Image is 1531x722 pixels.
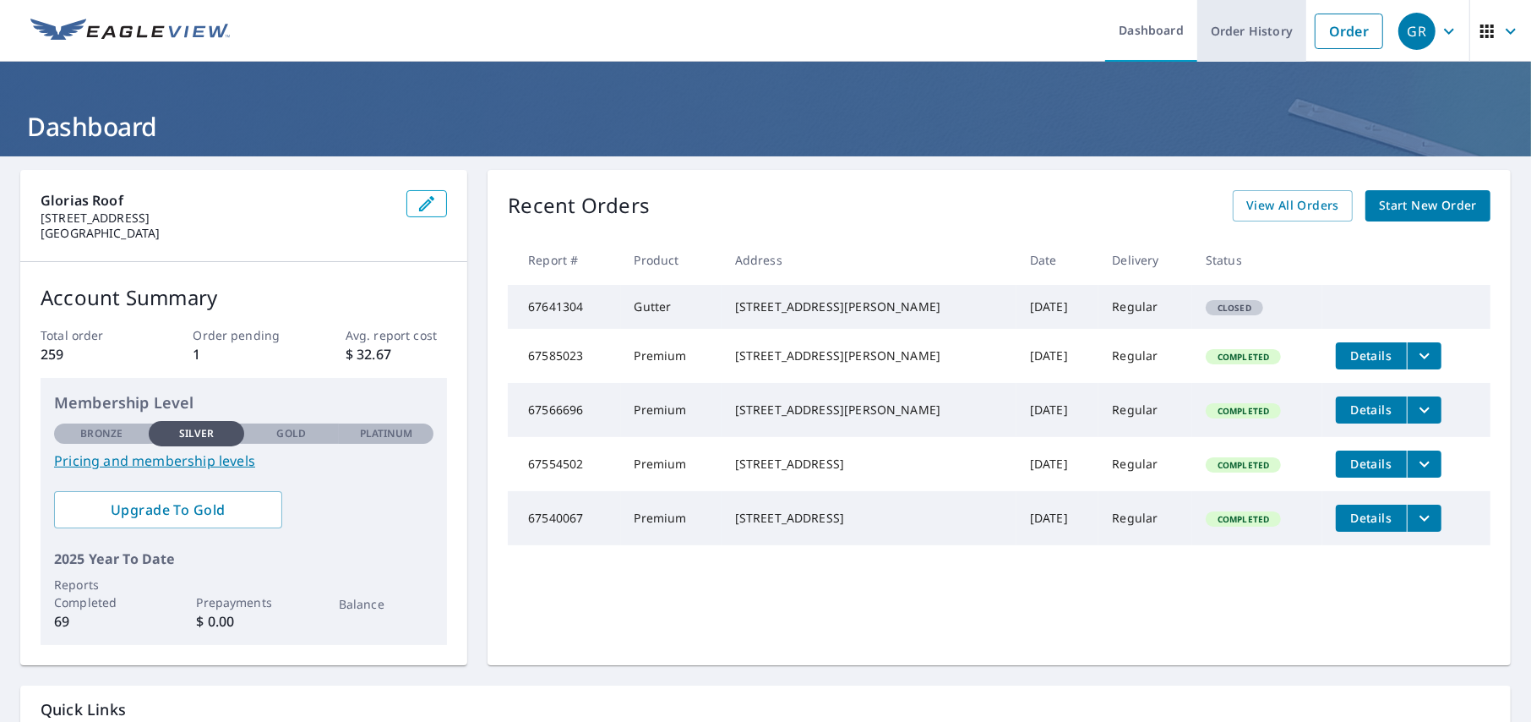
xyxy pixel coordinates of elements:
[621,235,722,285] th: Product
[1379,195,1477,216] span: Start New Order
[1336,342,1407,369] button: detailsBtn-67585023
[41,226,393,241] p: [GEOGRAPHIC_DATA]
[1407,342,1441,369] button: filesDropdownBtn-67585023
[1346,456,1397,472] span: Details
[179,426,215,441] p: Silver
[41,190,393,211] p: Glorias Roof
[54,391,433,414] p: Membership Level
[80,426,123,441] p: Bronze
[1098,491,1192,545] td: Regular
[1192,235,1322,285] th: Status
[508,235,620,285] th: Report #
[41,282,447,313] p: Account Summary
[508,437,620,491] td: 67554502
[508,329,620,383] td: 67585023
[1407,397,1441,424] button: filesDropdownBtn-67566696
[1016,383,1099,437] td: [DATE]
[30,19,230,44] img: EV Logo
[1016,285,1099,329] td: [DATE]
[20,109,1511,144] h1: Dashboard
[68,500,269,519] span: Upgrade To Gold
[1016,235,1099,285] th: Date
[41,326,142,344] p: Total order
[1336,505,1407,532] button: detailsBtn-67540067
[346,344,447,364] p: $ 32.67
[1207,513,1279,525] span: Completed
[196,593,291,611] p: Prepayments
[1315,14,1383,49] a: Order
[508,491,620,545] td: 67540067
[621,491,722,545] td: Premium
[621,383,722,437] td: Premium
[1016,329,1099,383] td: [DATE]
[1365,190,1490,222] a: Start New Order
[621,329,722,383] td: Premium
[1098,437,1192,491] td: Regular
[1016,437,1099,491] td: [DATE]
[1098,285,1192,329] td: Regular
[1346,510,1397,526] span: Details
[1098,329,1192,383] td: Regular
[196,611,291,632] p: $ 0.00
[277,426,306,441] p: Gold
[1207,302,1261,314] span: Closed
[722,235,1016,285] th: Address
[339,595,433,613] p: Balance
[1207,405,1279,417] span: Completed
[735,402,1003,418] div: [STREET_ADDRESS][PERSON_NAME]
[41,211,393,226] p: [STREET_ADDRESS]
[735,456,1003,473] div: [STREET_ADDRESS]
[735,298,1003,315] div: [STREET_ADDRESS][PERSON_NAME]
[1346,402,1397,418] span: Details
[193,344,294,364] p: 1
[193,326,294,344] p: Order pending
[41,344,142,364] p: 259
[508,383,620,437] td: 67566696
[508,285,620,329] td: 67641304
[360,426,413,441] p: Platinum
[54,549,433,569] p: 2025 Year To Date
[1016,491,1099,545] td: [DATE]
[735,510,1003,527] div: [STREET_ADDRESS]
[621,437,722,491] td: Premium
[1398,13,1436,50] div: GR
[1336,451,1407,478] button: detailsBtn-67554502
[1207,351,1279,363] span: Completed
[1098,235,1192,285] th: Delivery
[41,699,1490,720] p: Quick Links
[54,451,433,471] a: Pricing and membership levels
[54,611,149,632] p: 69
[1407,451,1441,478] button: filesDropdownBtn-67554502
[1233,190,1353,222] a: View All Orders
[1098,383,1192,437] td: Regular
[735,347,1003,364] div: [STREET_ADDRESS][PERSON_NAME]
[1207,459,1279,471] span: Completed
[1336,397,1407,424] button: detailsBtn-67566696
[54,576,149,611] p: Reports Completed
[1246,195,1339,216] span: View All Orders
[621,285,722,329] td: Gutter
[1346,347,1397,364] span: Details
[1407,505,1441,532] button: filesDropdownBtn-67540067
[54,491,282,528] a: Upgrade To Gold
[346,326,447,344] p: Avg. report cost
[508,190,650,222] p: Recent Orders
